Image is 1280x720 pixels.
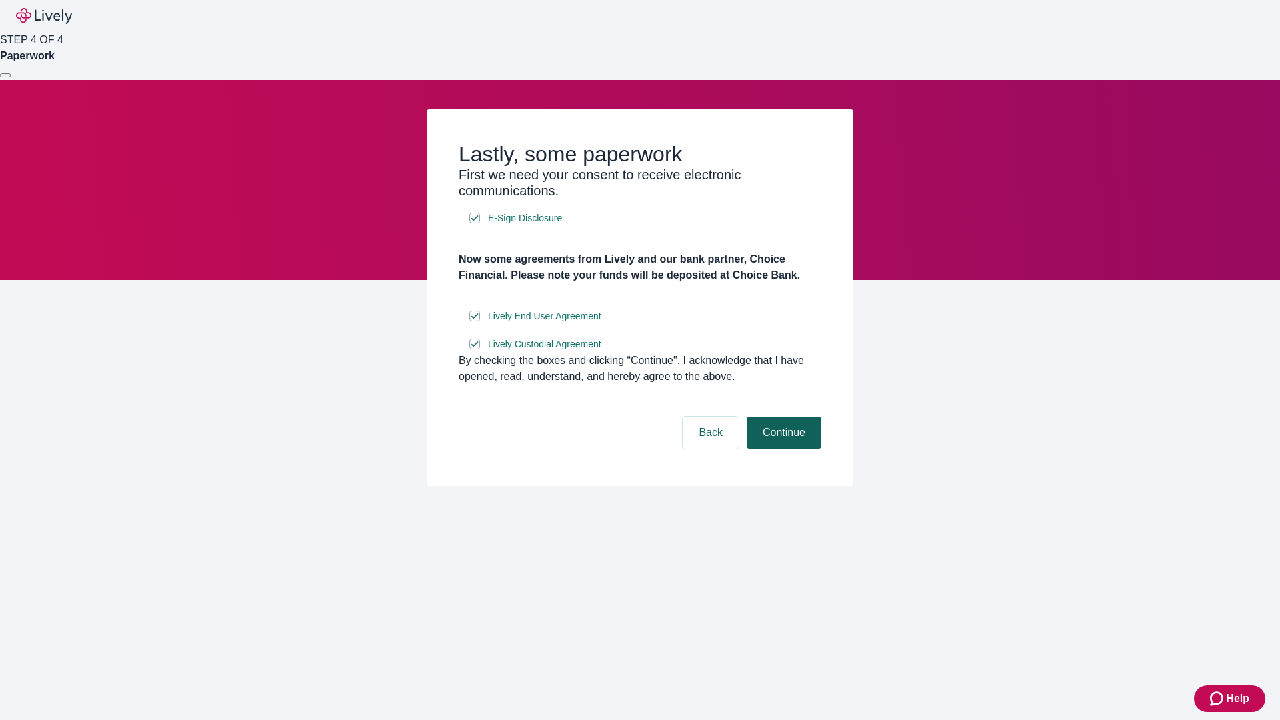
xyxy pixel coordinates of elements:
h3: First we need your consent to receive electronic communications. [459,167,821,199]
span: Help [1226,691,1249,707]
h4: Now some agreements from Lively and our bank partner, Choice Financial. Please note your funds wi... [459,251,821,283]
img: Lively [16,8,72,24]
a: e-sign disclosure document [485,336,604,353]
svg: Zendesk support icon [1210,691,1226,707]
a: e-sign disclosure document [485,210,565,227]
button: Zendesk support iconHelp [1194,685,1265,712]
a: e-sign disclosure document [485,308,604,325]
span: E-Sign Disclosure [488,211,562,225]
span: Lively Custodial Agreement [488,337,601,351]
span: Lively End User Agreement [488,309,601,323]
h2: Lastly, some paperwork [459,141,821,167]
button: Continue [747,417,821,449]
div: By checking the boxes and clicking “Continue", I acknowledge that I have opened, read, understand... [459,353,821,385]
button: Back [683,417,739,449]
